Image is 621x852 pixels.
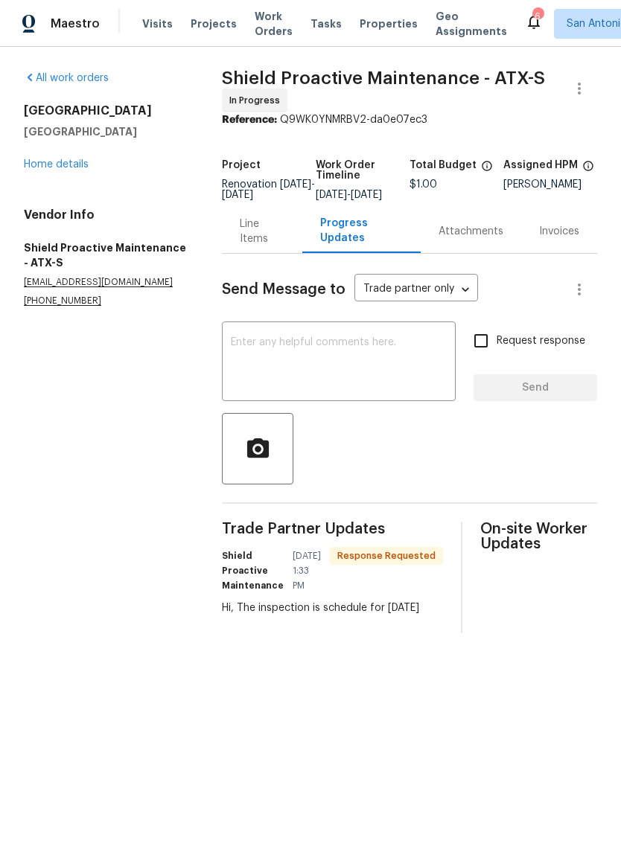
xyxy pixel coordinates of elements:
[316,190,382,200] span: -
[24,208,186,222] h4: Vendor Info
[222,112,597,127] div: Q9WK0YNMRBV2-da0e07ec3
[316,190,347,200] span: [DATE]
[222,282,345,297] span: Send Message to
[439,224,503,239] div: Attachments
[222,69,545,87] span: Shield Proactive Maintenance - ATX-S
[24,240,186,270] h5: Shield Proactive Maintenance - ATX-S
[240,217,284,246] div: Line Items
[331,548,442,563] span: Response Requested
[222,160,261,170] h5: Project
[539,224,579,239] div: Invoices
[222,115,277,125] b: Reference:
[24,73,109,83] a: All work orders
[316,160,410,181] h5: Work Order Timeline
[582,160,594,179] span: The hpm assigned to this work order.
[222,179,315,200] span: Renovation
[360,16,418,31] span: Properties
[191,16,237,31] span: Projects
[142,16,173,31] span: Visits
[354,278,478,302] div: Trade partner only
[293,548,321,593] span: [DATE] 1:33 PM
[222,179,315,200] span: -
[24,103,186,118] h2: [GEOGRAPHIC_DATA]
[24,159,89,170] a: Home details
[351,190,382,200] span: [DATE]
[222,522,443,536] span: Trade Partner Updates
[222,548,284,593] h6: Shield Proactive Maintenance
[410,160,477,170] h5: Total Budget
[480,522,597,551] span: On-site Worker Updates
[310,19,342,29] span: Tasks
[24,296,101,306] chrome_annotation: [PHONE_NUMBER]
[51,16,100,31] span: Maestro
[280,179,311,190] span: [DATE]
[410,179,437,190] span: $1.00
[222,600,443,615] div: Hi, The inspection is schedule for [DATE]
[229,93,286,108] span: In Progress
[503,160,578,170] h5: Assigned HPM
[436,9,507,39] span: Geo Assignments
[503,179,597,190] div: [PERSON_NAME]
[255,9,293,39] span: Work Orders
[24,124,186,139] h5: [GEOGRAPHIC_DATA]
[481,160,493,179] span: The total cost of line items that have been proposed by Opendoor. This sum includes line items th...
[532,9,543,24] div: 6
[497,333,585,349] span: Request response
[24,278,173,287] chrome_annotation: [EMAIL_ADDRESS][DOMAIN_NAME]
[222,190,253,200] span: [DATE]
[320,216,403,246] div: Progress Updates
